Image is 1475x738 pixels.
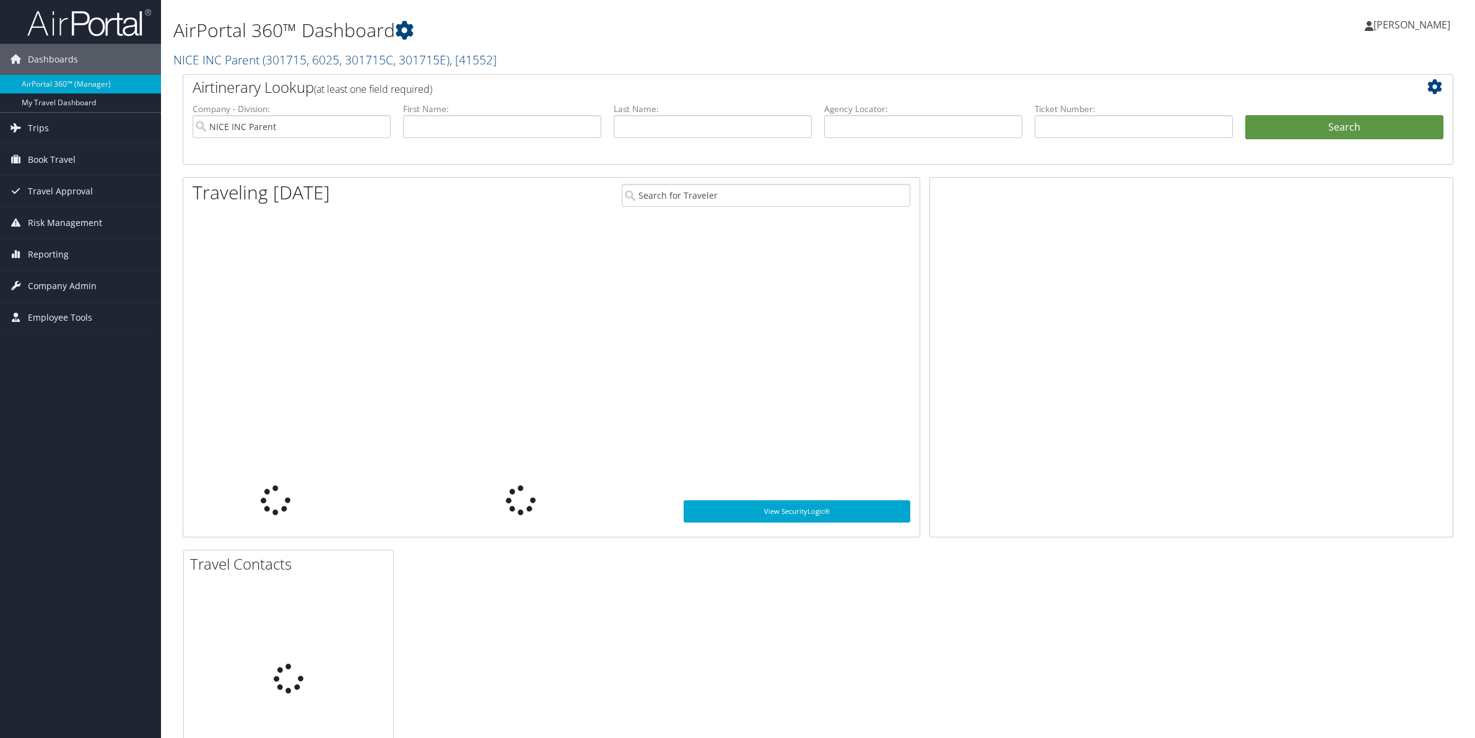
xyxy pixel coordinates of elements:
span: Company Admin [28,271,97,302]
a: NICE INC Parent [173,51,497,68]
span: (at least one field required) [314,82,432,96]
span: Book Travel [28,144,76,175]
h1: AirPortal 360™ Dashboard [173,17,1033,43]
h1: Traveling [DATE] [193,180,330,206]
button: Search [1245,115,1443,140]
img: airportal-logo.png [27,8,151,37]
span: ( 301715, 6025, 301715C, 301715E ) [263,51,450,68]
a: View SecurityLogic® [684,500,910,523]
span: Travel Approval [28,176,93,207]
span: [PERSON_NAME] [1373,18,1450,32]
label: Last Name: [614,103,812,115]
input: Search for Traveler [622,184,910,207]
h2: Airtinerary Lookup [193,77,1338,98]
label: First Name: [403,103,601,115]
span: Employee Tools [28,302,92,333]
span: , [ 41552 ] [450,51,497,68]
a: [PERSON_NAME] [1365,6,1463,43]
label: Ticket Number: [1035,103,1233,115]
span: Dashboards [28,44,78,75]
label: Company - Division: [193,103,391,115]
span: Risk Management [28,207,102,238]
h2: Travel Contacts [190,553,393,575]
label: Agency Locator: [824,103,1022,115]
span: Reporting [28,239,69,270]
span: Trips [28,113,49,144]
